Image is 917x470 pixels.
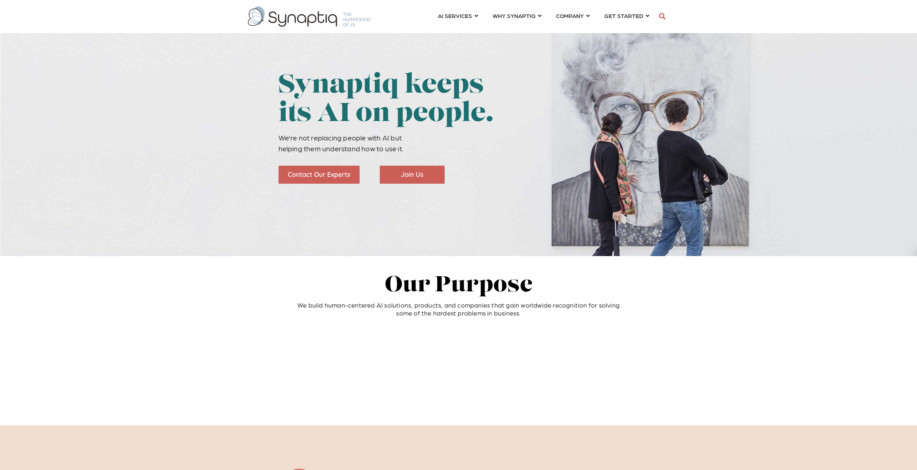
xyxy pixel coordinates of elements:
[242,330,379,407] iframe: HubSpot Video
[438,11,472,21] span: AI SERVICES
[279,166,360,184] img: Contact Our Experts
[556,9,590,22] a: COMPANY
[380,166,445,184] img: Join Us
[242,301,675,317] p: We build human-centered AI solutions, products, and companies that gain worldwide recognition for...
[431,4,656,30] nav: menu
[279,73,494,127] span: Synaptiq keeps its AI on people.
[604,9,649,22] a: GET STARTED
[248,6,370,27] img: synaptiq logo-1
[556,11,584,21] span: COMPANY
[493,11,535,21] span: WHY SYNAPTIQ
[279,132,516,154] p: We’re not replacing people with AI but helping them understand how to use it.
[438,9,478,22] a: AI SERVICES
[390,330,527,407] iframe: HubSpot Video
[604,11,643,21] span: GET STARTED
[538,330,675,407] iframe: HubSpot Video
[493,9,542,22] a: WHY SYNAPTIQ
[242,274,675,298] h2: Our Purpose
